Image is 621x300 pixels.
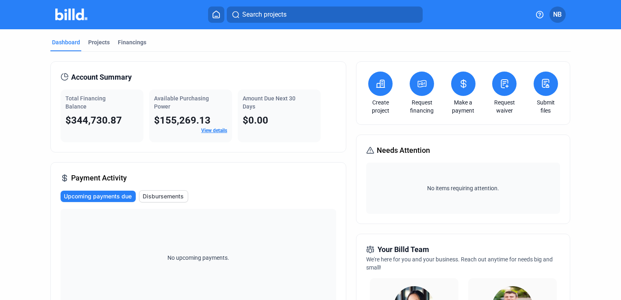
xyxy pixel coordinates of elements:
[162,254,235,262] span: No upcoming payments.
[71,72,132,83] span: Account Summary
[143,192,184,200] span: Disbursements
[378,244,429,255] span: Your Billd Team
[61,191,136,202] button: Upcoming payments due
[139,190,188,202] button: Disbursements
[55,9,87,20] img: Billd Company Logo
[154,95,209,110] span: Available Purchasing Power
[243,95,295,110] span: Amount Due Next 30 Days
[377,145,430,156] span: Needs Attention
[154,115,211,126] span: $155,269.13
[118,38,146,46] div: Financings
[408,98,436,115] a: Request financing
[366,98,395,115] a: Create project
[65,95,106,110] span: Total Financing Balance
[227,7,423,23] button: Search projects
[553,10,562,20] span: NB
[243,115,268,126] span: $0.00
[52,38,80,46] div: Dashboard
[201,128,227,133] a: View details
[449,98,478,115] a: Make a payment
[532,98,560,115] a: Submit files
[242,10,287,20] span: Search projects
[88,38,110,46] div: Projects
[369,184,556,192] span: No items requiring attention.
[366,256,553,271] span: We're here for you and your business. Reach out anytime for needs big and small!
[65,115,122,126] span: $344,730.87
[71,172,127,184] span: Payment Activity
[64,192,132,200] span: Upcoming payments due
[549,7,566,23] button: NB
[490,98,519,115] a: Request waiver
